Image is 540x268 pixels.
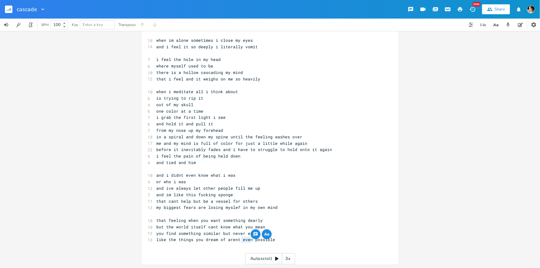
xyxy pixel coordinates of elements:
button: Share [482,4,510,14]
span: where myself used to be [157,63,214,69]
span: cascade [17,6,37,12]
span: like the things you dream of arent even possible [157,237,275,242]
span: i feel the holw in my head [157,57,221,62]
span: and ive always let other people fill me up [157,185,261,191]
span: that feeling when you want something dearly [157,218,263,223]
div: BPM [41,23,49,27]
span: when i meditate all i think about [157,89,238,94]
span: one color at a time [157,108,204,114]
span: and hold it and pull it [157,121,214,127]
span: out of my skull [157,102,194,107]
div: Key [72,23,78,27]
div: Share [495,6,505,12]
span: is trying to rip it [157,95,204,101]
span: me and my mind is full of color for just a little while again [157,140,308,146]
span: and i feel it so deeply i literally vomit [157,44,258,50]
span: before it inevitably fades and i have to struggle to hold onto it again [157,147,332,152]
div: Transpose [119,23,136,27]
div: New [473,2,481,6]
span: my biggest fears are losing myslef in my own mind [157,205,278,210]
span: when im alone sometimes i close my eyes [157,37,253,43]
span: there is a hollow cascading my mind [157,70,243,75]
span: i feel the pain of being held down [157,153,241,159]
div: Autoscroll [245,253,295,264]
span: i grab the first light i see [157,115,226,120]
div: 3x [282,253,293,264]
span: that i feel and it weighs on me so heavily [157,76,261,82]
span: Enter a key [83,22,103,28]
span: or who i was [157,179,186,184]
span: and tied and him [157,160,196,165]
span: and im like this fucking sponge [157,192,233,197]
span: in a spiral and down my spine until the feeling washes over [157,134,303,140]
span: you find something similar but never exact [157,231,261,236]
img: Robert Wise [527,5,535,13]
button: New [466,4,479,15]
span: and i didnt even know what i was [157,172,236,178]
span: that cant help but be a vessel for others [157,198,258,204]
span: but the world itself cant know what you mean [157,224,266,230]
span: from my nose up my forehead [157,128,223,133]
